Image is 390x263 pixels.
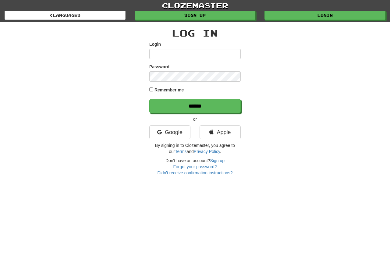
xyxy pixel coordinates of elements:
[5,11,126,20] a: Languages
[149,28,241,38] h2: Log In
[200,125,241,139] a: Apple
[194,149,220,154] a: Privacy Policy
[210,158,225,163] a: Sign up
[157,170,232,175] a: Didn't receive confirmation instructions?
[154,87,184,93] label: Remember me
[173,164,217,169] a: Forgot your password?
[149,142,241,155] p: By signing in to Clozemaster, you agree to our and .
[149,125,190,139] a: Google
[175,149,186,154] a: Terms
[135,11,256,20] a: Sign up
[149,41,161,47] label: Login
[149,116,241,122] p: or
[149,64,169,70] label: Password
[264,11,385,20] a: Login
[149,158,241,176] div: Don't have an account?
